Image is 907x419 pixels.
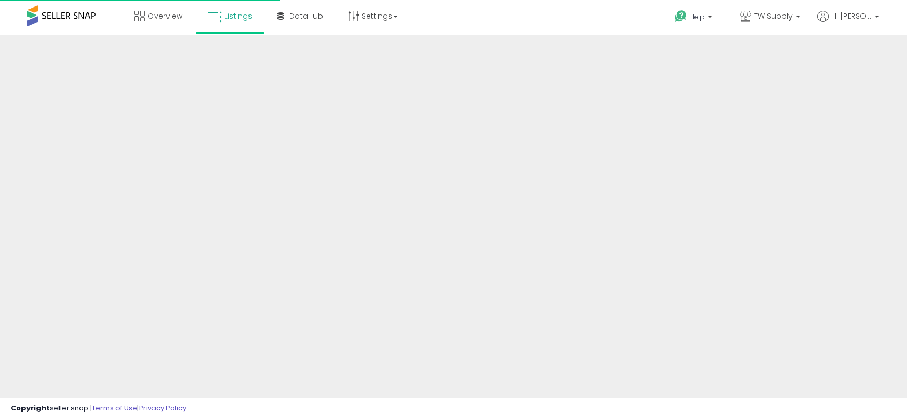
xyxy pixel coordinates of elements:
a: Terms of Use [92,403,137,413]
span: DataHub [289,11,323,21]
span: Hi [PERSON_NAME] [831,11,872,21]
i: Get Help [674,10,687,23]
div: seller snap | | [11,403,186,414]
strong: Copyright [11,403,50,413]
a: Hi [PERSON_NAME] [817,11,879,35]
span: Overview [148,11,182,21]
span: TW Supply [754,11,793,21]
span: Help [690,12,705,21]
a: Privacy Policy [139,403,186,413]
span: Listings [224,11,252,21]
a: Help [666,2,723,35]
